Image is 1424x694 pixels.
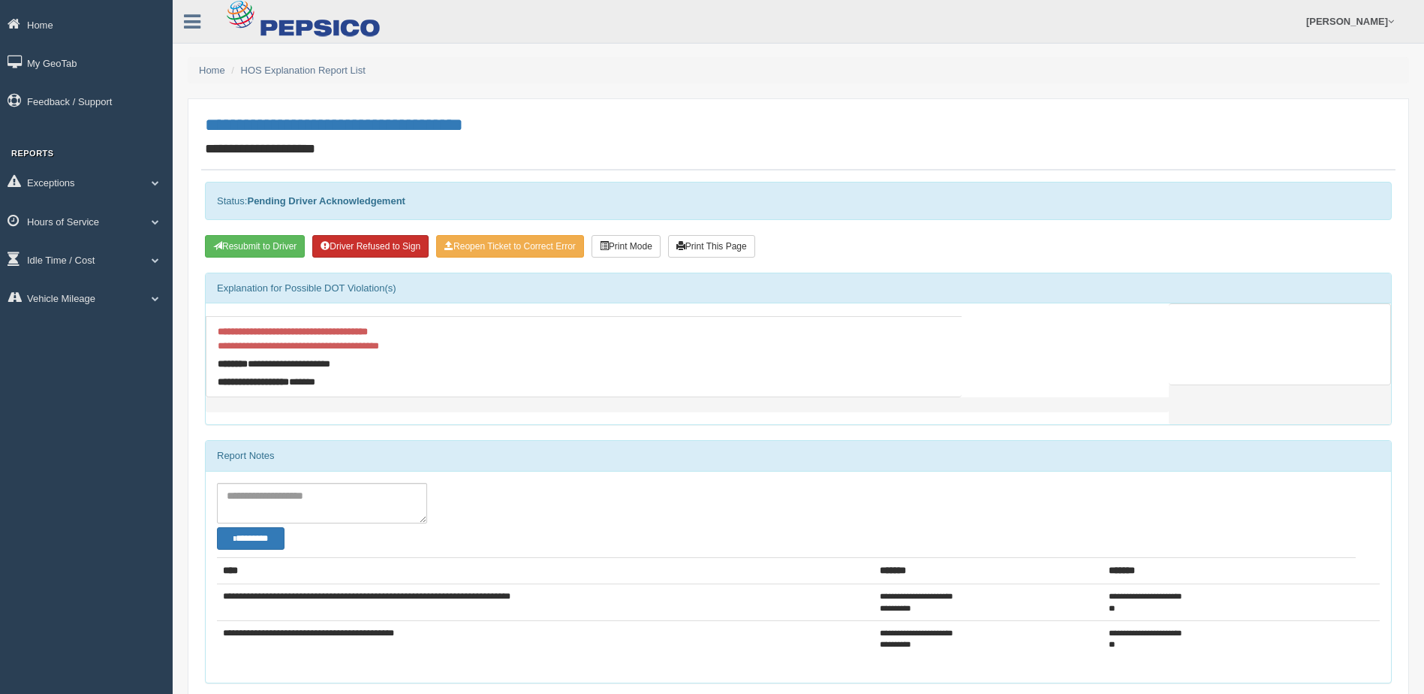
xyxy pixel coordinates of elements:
[436,235,584,258] button: Reopen Ticket
[217,527,284,550] button: Change Filter Options
[205,182,1392,220] div: Status:
[247,195,405,207] strong: Pending Driver Acknowledgement
[592,235,661,258] button: Print Mode
[241,65,366,76] a: HOS Explanation Report List
[205,235,305,258] button: Resubmit To Driver
[206,441,1391,471] div: Report Notes
[312,235,429,258] button: Driver Refused to Sign
[668,235,755,258] button: Print This Page
[199,65,225,76] a: Home
[206,273,1391,303] div: Explanation for Possible DOT Violation(s)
